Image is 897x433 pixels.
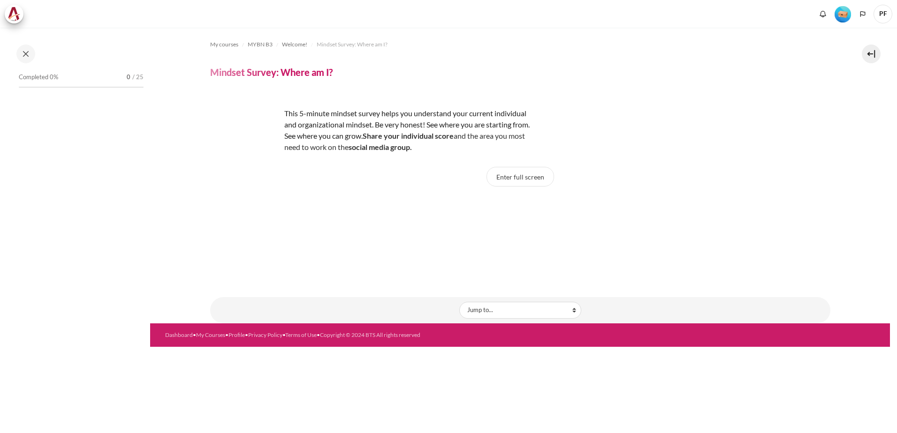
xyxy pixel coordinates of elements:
[285,331,317,338] a: Terms of Use
[487,167,554,187] button: Enter full screen
[282,39,307,50] a: Welcome!
[856,7,870,21] button: Languages
[248,39,273,50] a: MYBN B3
[210,93,281,163] img: assmt
[248,40,273,49] span: MYBN B3
[210,37,830,52] nav: Navigation bar
[363,131,454,140] strong: Share your individual score
[282,40,307,49] span: Welcome!
[5,5,28,23] a: Architeck Architeck
[248,331,282,338] a: Privacy Policy
[132,73,144,82] span: / 25
[210,108,539,153] p: This 5-minute mindset survey helps you understand your current individual and organizational mind...
[165,331,561,339] div: • • • • •
[284,131,525,151] span: and the area you most need to work o
[332,142,412,151] span: n the
[8,7,21,21] img: Architeck
[210,40,238,49] span: My courses
[450,196,591,266] iframe: Mindset Survey: Where am I?
[816,7,830,21] div: Show notification window with no new notifications
[210,39,238,50] a: My courses
[874,5,892,23] a: User menu
[874,5,892,23] span: PF
[19,73,58,82] span: Completed 0%
[165,331,193,338] a: Dashboard
[831,5,855,22] a: Level #1
[210,66,333,78] h4: Mindset Survey: Where am I?
[835,5,851,22] div: Level #1
[320,331,420,338] a: Copyright © 2024 BTS All rights reserved
[317,40,388,49] span: Mindset Survey: Where am I?
[349,142,412,151] strong: social media group.
[127,73,130,82] span: 0
[835,6,851,22] img: Level #1
[196,331,225,338] a: My Courses
[150,28,890,323] section: Content
[228,331,245,338] a: Profile
[317,39,388,50] a: Mindset Survey: Where am I?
